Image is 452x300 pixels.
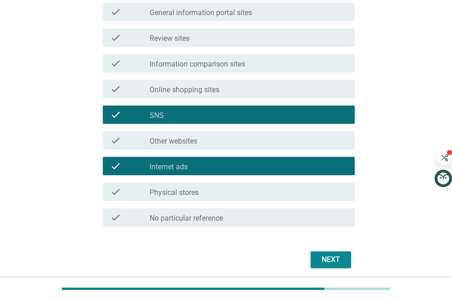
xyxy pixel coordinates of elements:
[110,186,121,197] i: check
[110,58,121,69] i: check
[110,32,121,43] i: check
[150,85,219,94] label: Online shopping sites
[150,162,188,172] label: Internet ads
[110,161,121,172] i: check
[150,60,245,69] label: Information comparison sites
[150,137,197,146] label: Other websites
[150,188,199,197] label: Physical stores
[150,34,190,43] label: Review sites
[150,111,164,120] label: SNS
[110,212,121,223] i: check
[150,214,223,223] label: No particular reference
[318,254,344,265] div: Next
[311,251,351,268] button: Next
[110,83,121,94] i: check
[110,6,121,17] i: check
[110,109,121,120] i: check
[110,135,121,146] i: check
[150,8,252,17] label: General information portal sites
